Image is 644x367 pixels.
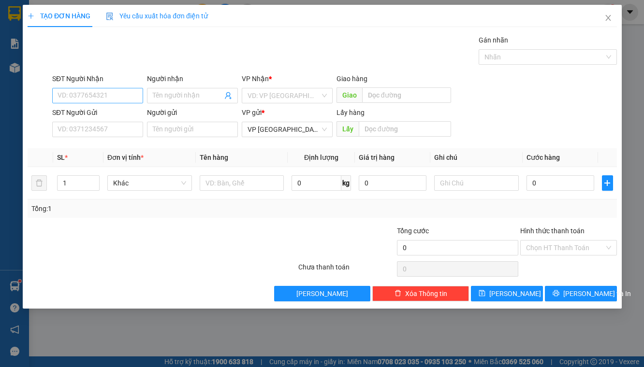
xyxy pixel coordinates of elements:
span: close [604,14,612,22]
button: plus [601,175,613,191]
div: Người gửi [147,107,238,118]
span: Giao [336,87,362,103]
input: Ghi Chú [434,175,519,191]
span: kg [341,175,351,191]
label: Gán nhãn [478,36,508,44]
span: Tổng cước [397,227,429,235]
span: [PERSON_NAME] [296,288,348,299]
button: printer[PERSON_NAME] và In [545,286,617,301]
span: delete [394,290,401,297]
button: [PERSON_NAME] [274,286,370,301]
span: user-add [224,92,232,99]
th: Ghi chú [430,148,523,167]
div: VP gửi [241,107,332,118]
img: icon [106,13,114,20]
div: Tổng: 1 [31,203,249,214]
input: 0 [359,175,426,191]
span: Cước hàng [526,154,559,161]
span: [PERSON_NAME] [489,288,541,299]
button: Close [594,5,621,32]
input: Dọc đường [362,87,451,103]
span: [PERSON_NAME] và In [563,288,631,299]
div: SĐT Người Gửi [52,107,143,118]
span: Đơn vị tính [107,154,144,161]
span: VP Nhận [241,75,268,83]
input: VD: Bàn, Ghế [199,175,284,191]
span: plus [28,13,34,19]
button: save[PERSON_NAME] [471,286,543,301]
span: save [479,290,485,297]
button: deleteXóa Thông tin [372,286,469,301]
span: plus [602,179,612,187]
span: Lấy hàng [336,109,364,116]
span: TẠO ĐƠN HÀNG [28,12,90,20]
span: Giao hàng [336,75,367,83]
span: SL [57,154,65,161]
span: Lấy [336,121,358,137]
input: Dọc đường [358,121,451,137]
div: Người nhận [147,73,238,84]
button: delete [31,175,47,191]
span: VP Đà Lạt [247,122,326,137]
span: Khác [113,176,186,190]
span: Yêu cầu xuất hóa đơn điện tử [106,12,208,20]
span: printer [553,290,559,297]
span: Giá trị hàng [359,154,395,161]
div: SĐT Người Nhận [52,73,143,84]
span: Xóa Thông tin [405,288,447,299]
span: Định lượng [304,154,338,161]
span: Tên hàng [199,154,228,161]
label: Hình thức thanh toán [520,227,585,235]
div: Chưa thanh toán [297,262,396,279]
